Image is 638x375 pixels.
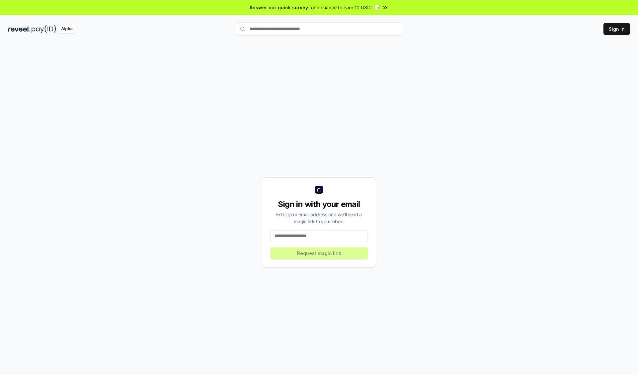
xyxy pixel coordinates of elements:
button: Sign In [603,23,630,35]
div: Alpha [57,25,76,33]
span: Answer our quick survey [250,4,308,11]
img: reveel_dark [8,25,30,33]
img: pay_id [32,25,56,33]
span: for a chance to earn 10 USDT 📝 [309,4,380,11]
div: Sign in with your email [270,199,368,210]
img: logo_small [315,186,323,194]
div: Enter your email address and we’ll send a magic link to your inbox. [270,211,368,225]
